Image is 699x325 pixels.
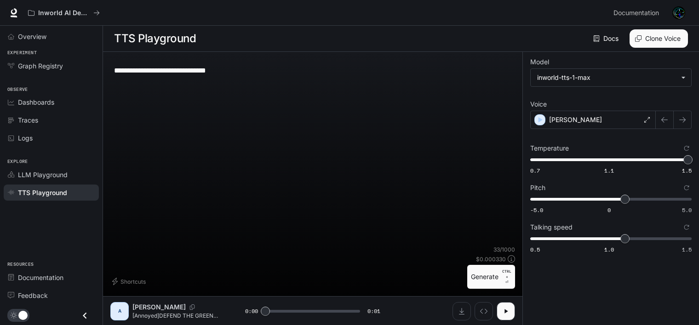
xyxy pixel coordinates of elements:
[610,4,666,22] a: Documentation
[4,269,99,286] a: Documentation
[132,312,223,319] p: [Annoyed]DEFEND THE GREEN ZONE!!!
[18,97,54,107] span: Dashboards
[4,58,99,74] a: Graph Registry
[530,59,549,65] p: Model
[367,307,380,316] span: 0:01
[18,115,38,125] span: Traces
[672,6,685,19] img: User avatar
[114,29,196,48] h1: TTS Playground
[630,29,688,48] button: Clone Voice
[4,130,99,146] a: Logs
[682,183,692,193] button: Reset to default
[38,9,90,17] p: Inworld AI Demos
[110,274,149,289] button: Shortcuts
[453,302,471,320] button: Download audio
[112,304,127,319] div: A
[132,303,186,312] p: [PERSON_NAME]
[682,222,692,232] button: Reset to default
[530,101,547,107] p: Voice
[74,306,95,325] button: Close drawer
[604,167,614,174] span: 1.1
[18,133,33,143] span: Logs
[4,94,99,110] a: Dashboards
[537,73,676,82] div: inworld-tts-1-max
[502,269,511,280] p: CTRL +
[476,255,506,263] p: $ 0.000330
[18,188,67,197] span: TTS Playground
[607,206,611,214] span: 0
[186,304,199,310] button: Copy Voice ID
[493,246,515,253] p: 33 / 1000
[682,206,692,214] span: 5.0
[4,28,99,45] a: Overview
[4,185,99,201] a: TTS Playground
[682,143,692,153] button: Reset to default
[682,167,692,174] span: 1.5
[530,185,545,191] p: Pitch
[4,287,99,303] a: Feedback
[24,4,104,22] button: All workspaces
[467,265,515,289] button: GenerateCTRL +⏎
[475,302,493,320] button: Inspect
[18,61,63,71] span: Graph Registry
[530,224,573,230] p: Talking speed
[591,29,622,48] a: Docs
[18,310,28,320] span: Dark mode toggle
[531,69,691,86] div: inworld-tts-1-max
[670,4,688,22] button: User avatar
[18,291,48,300] span: Feedback
[4,167,99,183] a: LLM Playground
[245,307,258,316] span: 0:00
[530,206,543,214] span: -5.0
[18,170,68,179] span: LLM Playground
[530,145,569,151] p: Temperature
[4,112,99,128] a: Traces
[549,115,602,124] p: [PERSON_NAME]
[530,167,540,174] span: 0.7
[18,273,63,282] span: Documentation
[530,246,540,253] span: 0.5
[502,269,511,285] p: ⏎
[18,32,46,41] span: Overview
[613,7,659,19] span: Documentation
[604,246,614,253] span: 1.0
[682,246,692,253] span: 1.5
